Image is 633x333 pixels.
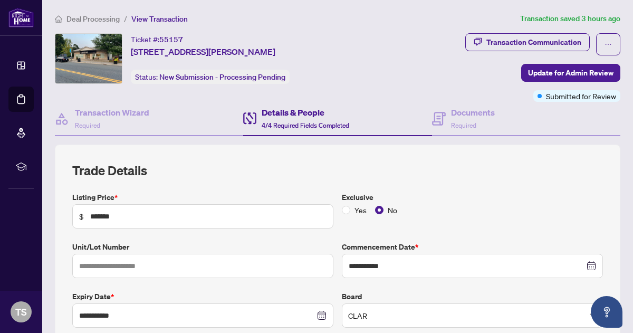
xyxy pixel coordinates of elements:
[72,241,333,253] label: Unit/Lot Number
[465,33,590,51] button: Transaction Communication
[131,70,290,84] div: Status:
[521,64,620,82] button: Update for Admin Review
[383,204,401,216] span: No
[72,162,603,179] h2: Trade Details
[486,34,581,51] div: Transaction Communication
[72,192,333,203] label: Listing Price
[131,45,275,58] span: [STREET_ADDRESS][PERSON_NAME]
[591,296,622,328] button: Open asap
[75,121,100,129] span: Required
[262,106,349,119] h4: Details & People
[546,90,616,102] span: Submitted for Review
[342,241,603,253] label: Commencement Date
[15,305,27,319] span: TS
[8,8,34,27] img: logo
[159,72,285,82] span: New Submission - Processing Pending
[342,291,603,302] label: Board
[131,14,188,24] span: View Transaction
[451,106,495,119] h4: Documents
[451,121,476,129] span: Required
[350,204,371,216] span: Yes
[131,33,183,45] div: Ticket #:
[159,35,183,44] span: 55157
[55,15,62,23] span: home
[66,14,120,24] span: Deal Processing
[262,121,349,129] span: 4/4 Required Fields Completed
[124,13,127,25] li: /
[520,13,620,25] article: Transaction saved 3 hours ago
[528,64,613,81] span: Update for Admin Review
[72,291,333,302] label: Expiry Date
[79,211,84,222] span: $
[348,306,597,326] span: CLAR
[75,106,149,119] h4: Transaction Wizard
[342,192,603,203] label: Exclusive
[55,34,122,83] img: IMG-E12352488_1.jpg
[605,41,612,48] span: ellipsis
